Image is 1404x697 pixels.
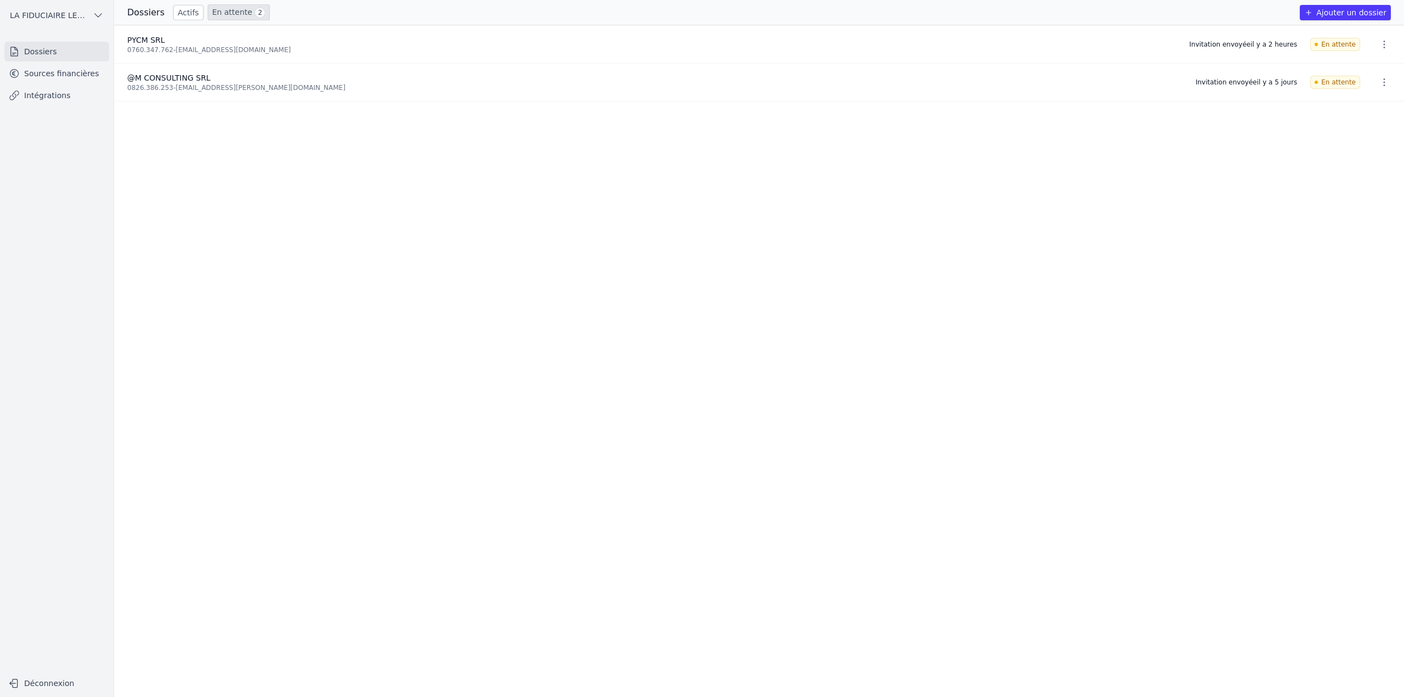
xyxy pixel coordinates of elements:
a: En attente 2 [208,4,270,20]
a: Intégrations [4,86,109,105]
h3: Dossiers [127,6,165,19]
span: En attente [1310,38,1360,51]
div: 0760.347.762 - [EMAIL_ADDRESS][DOMAIN_NAME] [127,46,1176,54]
span: @M CONSULTING SRL [127,73,211,82]
span: En attente [1310,76,1360,89]
span: LA FIDUCIAIRE LEMAIRE SA [10,10,88,21]
div: Invitation envoyée il y a 5 jours [1196,78,1297,87]
div: 0826.386.253 - [EMAIL_ADDRESS][PERSON_NAME][DOMAIN_NAME] [127,83,1182,92]
button: LA FIDUCIAIRE LEMAIRE SA [4,7,109,24]
span: 2 [254,7,265,18]
a: Sources financières [4,64,109,83]
a: Dossiers [4,42,109,61]
div: Invitation envoyée il y a 2 heures [1189,40,1297,49]
span: PYCM SRL [127,36,165,44]
button: Ajouter un dossier [1300,5,1391,20]
a: Actifs [173,5,203,20]
button: Déconnexion [4,675,109,692]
